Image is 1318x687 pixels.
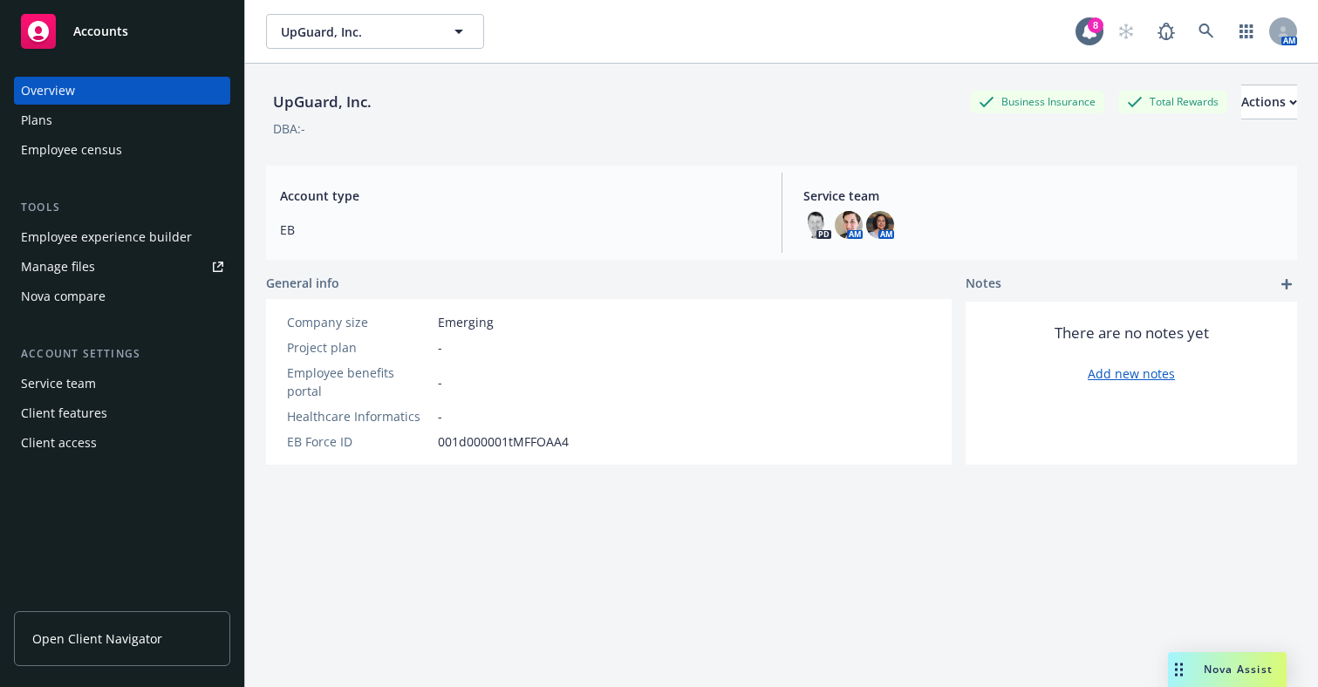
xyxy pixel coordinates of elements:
[287,407,431,425] div: Healthcare Informatics
[966,274,1001,295] span: Notes
[14,106,230,134] a: Plans
[14,282,230,310] a: Nova compare
[14,429,230,457] a: Client access
[14,399,230,427] a: Client features
[266,91,379,113] div: UpGuard, Inc.
[803,187,1284,205] span: Service team
[280,221,761,239] span: EB
[273,119,305,138] div: DBA: -
[14,253,230,281] a: Manage files
[73,24,128,38] span: Accounts
[1276,274,1297,295] a: add
[1088,364,1175,383] a: Add new notes
[14,199,230,216] div: Tools
[1229,14,1264,49] a: Switch app
[1189,14,1224,49] a: Search
[803,211,831,239] img: photo
[866,211,894,239] img: photo
[14,345,230,363] div: Account settings
[14,77,230,105] a: Overview
[21,399,107,427] div: Client features
[1168,652,1190,687] div: Drag to move
[14,370,230,398] a: Service team
[1204,662,1273,677] span: Nova Assist
[970,91,1104,112] div: Business Insurance
[287,364,431,400] div: Employee benefits portal
[287,432,431,451] div: EB Force ID
[32,629,162,648] span: Open Client Navigator
[287,313,431,331] div: Company size
[1088,17,1103,33] div: 8
[438,432,569,451] span: 001d000001tMFFOAA4
[21,223,192,251] div: Employee experience builder
[287,338,431,357] div: Project plan
[21,370,96,398] div: Service team
[14,7,230,56] a: Accounts
[280,187,761,205] span: Account type
[21,429,97,457] div: Client access
[1118,91,1227,112] div: Total Rewards
[438,407,442,425] span: -
[21,253,95,281] div: Manage files
[21,106,52,134] div: Plans
[1241,85,1297,119] button: Actions
[21,77,75,105] div: Overview
[835,211,863,239] img: photo
[14,136,230,164] a: Employee census
[1149,14,1184,49] a: Report a Bug
[14,223,230,251] a: Employee experience builder
[438,313,494,331] span: Emerging
[21,282,106,310] div: Nova compare
[266,14,484,49] button: UpGuard, Inc.
[438,338,442,357] span: -
[438,373,442,391] span: -
[281,23,432,41] span: UpGuard, Inc.
[1168,652,1287,687] button: Nova Assist
[21,136,122,164] div: Employee census
[1109,14,1144,49] a: Start snowing
[266,274,339,292] span: General info
[1055,323,1209,343] span: There are no notes yet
